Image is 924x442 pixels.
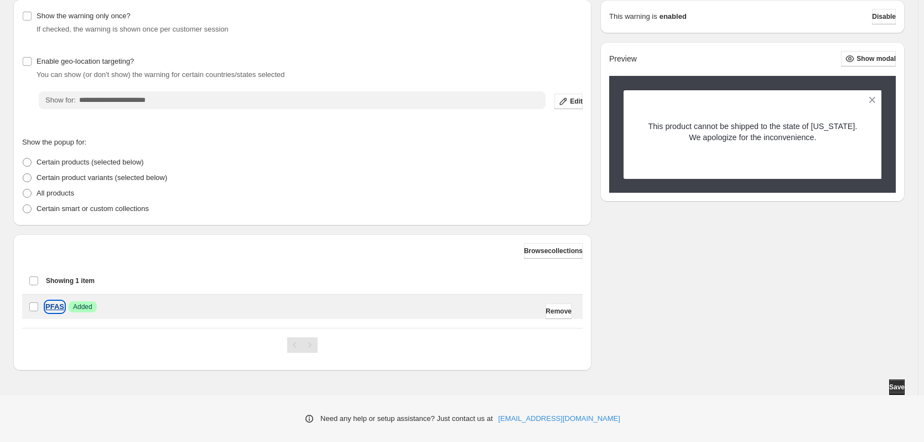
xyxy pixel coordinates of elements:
button: Save [889,379,905,395]
span: Remove [546,307,572,316]
span: Browse collections [524,246,583,255]
a: PFAS [45,301,64,312]
p: Certain smart or custom collections [37,203,149,214]
h2: Preview [609,54,637,64]
button: Show modal [841,51,896,66]
span: Certain products (selected below) [37,158,144,166]
p: This product cannot be shipped to the state of [US_STATE]. We apologize for the inconvenience. [643,121,863,143]
button: Disable [872,9,896,24]
span: Added [73,302,92,311]
span: Certain product variants (selected below) [37,173,167,182]
span: Show modal [856,54,896,63]
span: Showing 1 item [46,276,95,285]
span: Save [889,383,905,392]
button: Edit [554,94,583,109]
p: All products [37,188,74,199]
button: Browsecollections [524,243,583,259]
p: This warning is [609,11,657,22]
a: [EMAIL_ADDRESS][DOMAIN_NAME] [499,413,620,424]
span: Show for: [45,96,76,104]
span: Enable geo-location targeting? [37,57,134,65]
span: Disable [872,12,896,21]
span: If checked, the warning is shown once per customer session [37,25,229,33]
span: Edit [570,97,583,106]
span: Show the warning only once? [37,12,131,20]
span: You can show (or don't show) the warning for certain countries/states selected [37,70,285,79]
button: Remove [546,304,572,319]
nav: Pagination [287,337,318,353]
strong: enabled [660,11,687,22]
span: Show the popup for: [22,138,86,146]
